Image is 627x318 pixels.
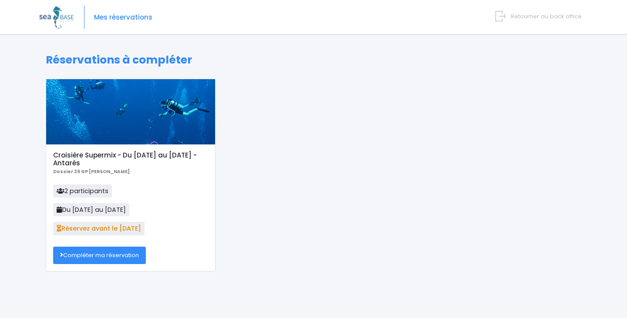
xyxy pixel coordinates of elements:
[53,203,129,216] span: Du [DATE] au [DATE]
[46,54,581,67] h1: Réservations à compléter
[53,168,130,175] b: Dossier 26 GP [PERSON_NAME]
[511,12,582,20] span: Retourner au back office
[53,222,145,235] span: Réservez avant le [DATE]
[499,12,582,20] a: Retourner au back office
[53,151,208,167] h5: Croisière Supermix - Du [DATE] au [DATE] - Antarès
[53,247,146,264] a: Compléter ma réservation
[53,184,112,197] span: 2 participants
